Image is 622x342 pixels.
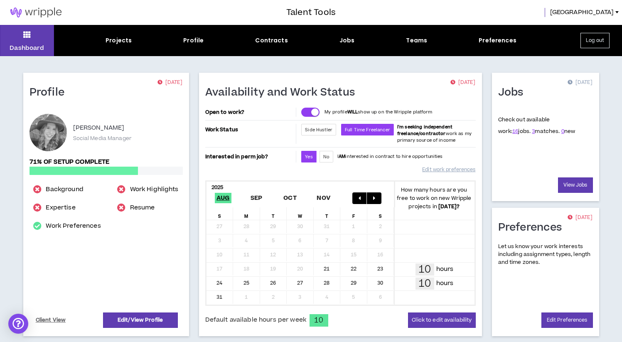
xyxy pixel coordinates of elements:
[205,124,295,135] p: Work Status
[498,86,530,99] h1: Jobs
[339,36,355,45] div: Jobs
[367,207,394,220] div: S
[106,36,132,45] div: Projects
[305,127,332,133] span: Side Hustler
[314,207,341,220] div: T
[479,36,516,45] div: Preferences
[558,177,593,193] a: View Jobs
[339,153,345,160] strong: AM
[408,312,475,328] button: Click to edit availability
[550,8,614,17] span: [GEOGRAPHIC_DATA]
[103,312,178,328] a: Edit/View Profile
[8,314,28,334] div: Open Intercom Messenger
[34,313,67,327] a: Client View
[422,162,475,177] a: Edit work preferences
[436,279,454,288] p: hours
[512,128,531,135] span: jobs.
[286,6,336,19] h3: Talent Tools
[205,315,306,325] span: Default available hours per week
[568,79,592,87] p: [DATE]
[568,214,592,222] p: [DATE]
[255,36,288,45] div: Contracts
[30,157,183,167] p: 71% of setup complete
[498,243,593,267] p: Let us know your work interests including assignment types, length and time zones.
[450,79,475,87] p: [DATE]
[325,109,432,116] p: My profile show up on the Wripple platform
[340,207,367,220] div: F
[561,128,575,135] span: new
[337,153,443,160] p: I interested in contract to hire opportunities
[397,124,472,143] span: work as my primary source of income
[207,207,234,220] div: S
[541,312,593,328] a: Edit Preferences
[183,36,204,45] div: Profile
[205,151,295,162] p: Interested in perm job?
[315,193,332,203] span: Nov
[73,135,132,142] p: Social Media Manager
[215,193,231,203] span: Aug
[73,123,125,133] p: [PERSON_NAME]
[46,185,83,194] a: Background
[46,203,75,213] a: Expertise
[282,193,298,203] span: Oct
[498,221,568,234] h1: Preferences
[249,193,264,203] span: Sep
[46,221,101,231] a: Work Preferences
[205,86,361,99] h1: Availability and Work Status
[30,114,67,151] div: Alexandria S.
[260,207,287,220] div: T
[347,109,358,115] strong: WILL
[10,44,44,52] p: Dashboard
[580,33,610,48] button: Log out
[406,36,427,45] div: Teams
[205,109,295,116] p: Open to work?
[397,124,452,137] b: I'm seeking independent freelance/contractor
[512,128,518,135] a: 16
[30,86,71,99] h1: Profile
[436,265,454,274] p: hours
[532,128,535,135] a: 3
[287,207,314,220] div: W
[498,116,575,135] p: Check out available work:
[532,128,560,135] span: matches.
[211,184,224,191] b: 2025
[394,186,474,211] p: How many hours are you free to work on new Wripple projects in
[233,207,260,220] div: M
[305,154,312,160] span: Yes
[561,128,564,135] a: 0
[130,203,155,213] a: Resume
[323,154,329,160] span: No
[130,185,179,194] a: Work Highlights
[157,79,182,87] p: [DATE]
[438,203,460,210] b: [DATE] ?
